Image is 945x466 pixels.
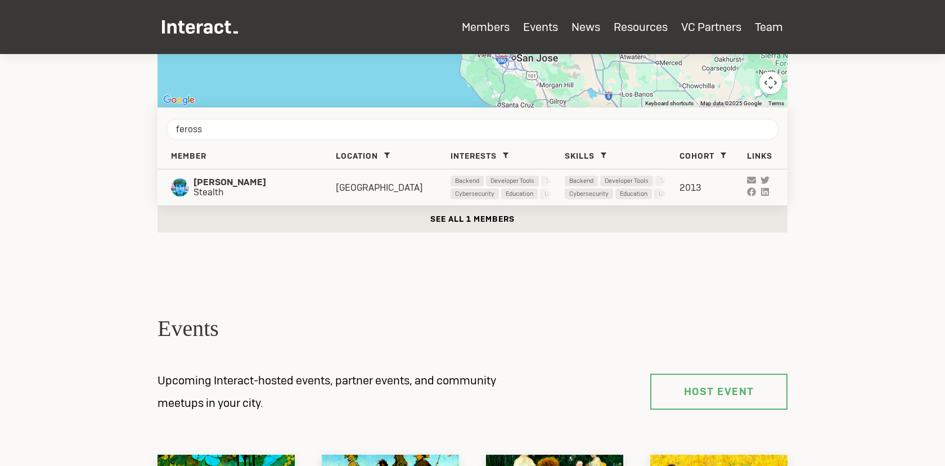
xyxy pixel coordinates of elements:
span: Links [747,151,772,161]
span: [PERSON_NAME] [193,177,313,187]
span: Developer Tools [490,176,534,186]
div: 2013 [679,182,747,194]
a: Host Event [650,374,787,410]
a: Open this area in Google Maps (opens a new window) [160,93,197,107]
a: Members [462,20,510,34]
a: Resources [614,20,668,34]
div: [GEOGRAPHIC_DATA] [336,182,451,194]
span: Skills [565,151,595,161]
h2: Events [157,313,787,343]
span: Education [620,189,647,199]
span: Cybersecurity [569,189,609,199]
a: VC Partners [681,20,741,34]
span: Location [336,151,378,161]
p: Upcoming Interact-hosted events, partner events, and community meetups in your city. [144,369,549,414]
span: Backend [455,176,479,186]
span: Education [506,189,533,199]
span: Backend [569,176,593,186]
button: See all 1 members [157,205,787,232]
span: Member [171,151,206,161]
span: Developer Tools [605,176,649,186]
a: Terms (opens in new tab) [768,100,784,106]
span: Map data ©2025 Google [700,100,762,106]
button: Keyboard shortcuts [645,100,694,107]
input: Search by name, company, cohort, interests, and more... [166,119,778,140]
button: Map camera controls [759,71,782,94]
a: Team [755,20,783,34]
a: Events [523,20,558,34]
span: Cohort [679,151,714,161]
span: Stealth [193,187,313,198]
span: Interests [451,151,497,161]
a: News [571,20,600,34]
img: Interact Logo [162,20,238,34]
span: Cybersecurity [455,189,494,199]
img: Google [160,93,197,107]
